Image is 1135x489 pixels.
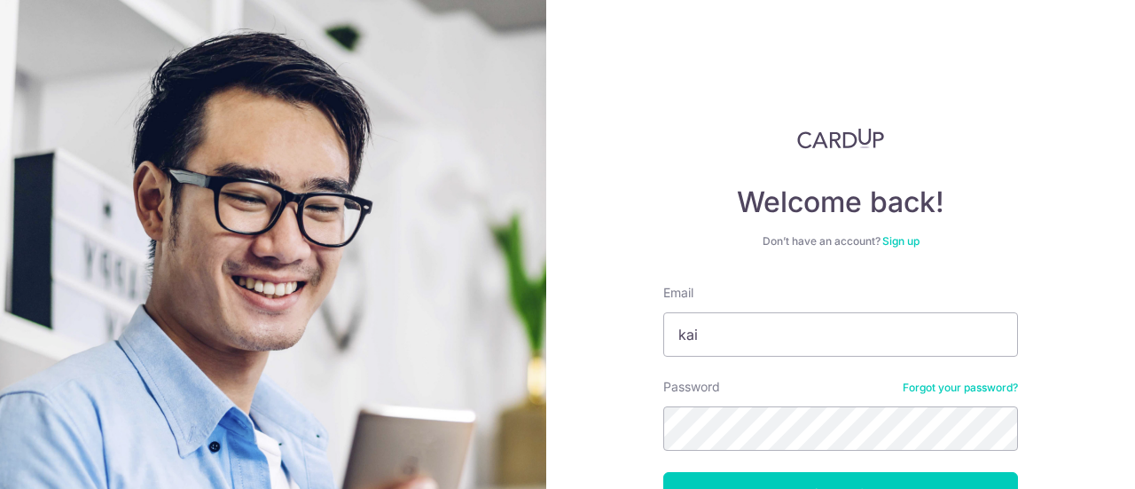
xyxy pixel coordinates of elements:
[663,185,1018,220] h4: Welcome back!
[663,378,720,396] label: Password
[663,234,1018,248] div: Don’t have an account?
[903,381,1018,395] a: Forgot your password?
[663,284,693,302] label: Email
[797,128,884,149] img: CardUp Logo
[882,234,920,248] a: Sign up
[663,312,1018,357] input: Enter your Email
